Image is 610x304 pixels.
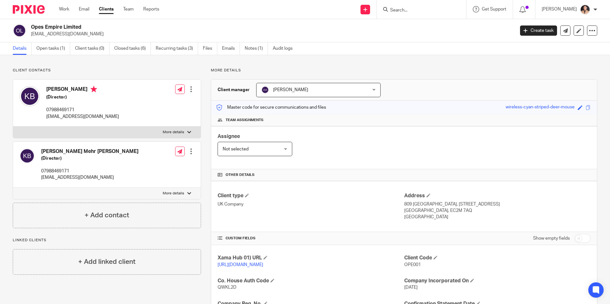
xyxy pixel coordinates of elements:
[245,42,268,55] a: Notes (1)
[273,88,308,92] span: [PERSON_NAME]
[218,201,404,207] p: UK Company
[13,68,201,73] p: Client contacts
[580,4,590,15] img: Nikhil%20(2).jpg
[218,236,404,241] h4: CUSTOM FIELDS
[216,104,326,111] p: Master code for secure communications and files
[143,6,159,12] a: Reports
[218,255,404,261] h4: Xama Hub 01) URL
[19,86,40,106] img: svg%3E
[404,278,591,284] h4: Company Incorporated On
[404,263,421,267] span: OPE001
[223,147,249,151] span: Not selected
[203,42,217,55] a: Files
[41,174,138,181] p: [EMAIL_ADDRESS][DOMAIN_NAME]
[482,7,506,11] span: Get Support
[404,255,591,261] h4: Client Code
[13,5,45,14] img: Pixie
[226,172,255,177] span: Other details
[163,130,184,135] p: More details
[404,285,418,290] span: [DATE]
[218,87,250,93] h3: Client manager
[31,24,414,31] h2: Opes Empire Limited
[404,192,591,199] h4: Address
[41,148,138,155] h4: [PERSON_NAME] Mehr [PERSON_NAME]
[123,6,134,12] a: Team
[36,42,70,55] a: Open tasks (1)
[41,155,138,162] h5: (Director)
[91,86,97,92] i: Primary
[13,42,32,55] a: Details
[506,104,575,111] div: wireless-cyan-striped-deer-mouse
[79,6,89,12] a: Email
[46,86,119,94] h4: [PERSON_NAME]
[78,257,136,267] h4: + Add linked client
[542,6,577,12] p: [PERSON_NAME]
[218,278,404,284] h4: Co. House Auth Code
[273,42,297,55] a: Audit logs
[226,118,264,123] span: Team assignments
[218,285,236,290] span: QWKL2D
[533,235,570,242] label: Show empty fields
[46,94,119,100] h5: (Director)
[41,168,138,174] p: 07988469171
[261,86,269,94] img: svg%3E
[85,210,129,220] h4: + Add contact
[46,113,119,120] p: [EMAIL_ADDRESS][DOMAIN_NAME]
[520,25,557,36] a: Create task
[19,148,35,163] img: svg%3E
[404,214,591,220] p: [GEOGRAPHIC_DATA]
[218,192,404,199] h4: Client type
[218,263,263,267] a: [URL][DOMAIN_NAME]
[156,42,198,55] a: Recurring tasks (3)
[59,6,69,12] a: Work
[99,6,114,12] a: Clients
[75,42,109,55] a: Client tasks (0)
[163,191,184,196] p: More details
[13,238,201,243] p: Linked clients
[46,107,119,113] p: 07988469171
[222,42,240,55] a: Emails
[218,134,240,139] span: Assignee
[114,42,151,55] a: Closed tasks (6)
[404,207,591,214] p: [GEOGRAPHIC_DATA], EC2M 7AQ
[390,8,447,13] input: Search
[211,68,597,73] p: More details
[31,31,510,37] p: [EMAIL_ADDRESS][DOMAIN_NAME]
[13,24,26,37] img: svg%3E
[404,201,591,207] p: 809 [GEOGRAPHIC_DATA], [STREET_ADDRESS]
